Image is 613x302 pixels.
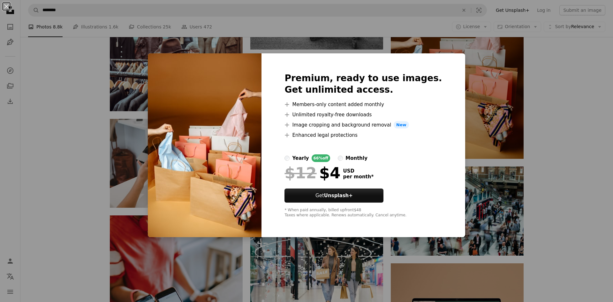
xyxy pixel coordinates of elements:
[394,121,409,129] span: New
[324,193,353,198] strong: Unsplash+
[312,154,330,162] div: 66% off
[338,156,343,161] input: monthly
[292,154,309,162] div: yearly
[343,168,374,174] span: USD
[284,165,316,181] span: $12
[284,101,442,108] li: Members-only content added monthly
[284,165,340,181] div: $4
[284,208,442,218] div: * When paid annually, billed upfront $48 Taxes where applicable. Renews automatically. Cancel any...
[148,53,261,237] img: premium_photo-1673977134085-a14d9a36b87e
[343,174,374,180] span: per month *
[284,189,383,203] button: GetUnsplash+
[284,156,290,161] input: yearly66%off
[284,121,442,129] li: Image cropping and background removal
[345,154,367,162] div: monthly
[284,73,442,96] h2: Premium, ready to use images. Get unlimited access.
[284,111,442,119] li: Unlimited royalty-free downloads
[284,131,442,139] li: Enhanced legal protections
